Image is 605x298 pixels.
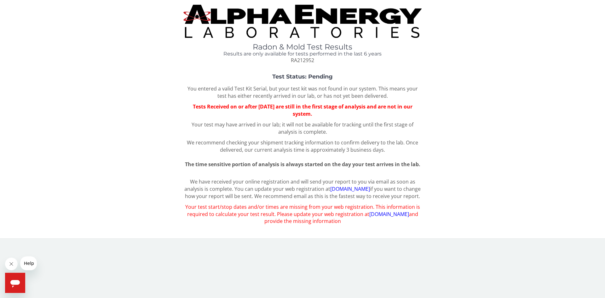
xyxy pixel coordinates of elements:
[183,51,422,57] h4: Results are only available for tests performed in the last 6 years
[183,203,422,225] p: Your test start/stop dates and/or times are missing from your web registration. This information ...
[20,256,37,270] iframe: Message from company
[369,211,409,218] a: [DOMAIN_NAME]
[183,5,422,38] img: TightCrop.jpg
[183,178,422,200] p: We have received your online registration and will send your report to you via email as soon as a...
[220,139,418,153] span: Once delivered, our current analysis time is approximately 3 business days.
[185,161,420,168] span: The time sensitive portion of analysis is always started on the day your test arrives in the lab.
[187,139,405,146] span: We recommend checking your shipment tracking information to confirm delivery to the lab.
[5,258,18,270] iframe: Close message
[193,103,412,117] span: Tests Received on or after [DATE] are still in the first stage of analysis and are not in our sys...
[5,273,25,293] iframe: Button to launch messaging window
[183,43,422,51] h1: Radon & Mold Test Results
[330,185,370,192] a: [DOMAIN_NAME]
[291,57,314,64] span: RA212952
[183,85,422,100] p: You entered a valid Test Kit Serial, but your test kit was not found in our system. This means yo...
[183,121,422,136] p: Your test may have arrived in our lab; it will not be available for tracking until the first stag...
[272,73,333,80] strong: Test Status: Pending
